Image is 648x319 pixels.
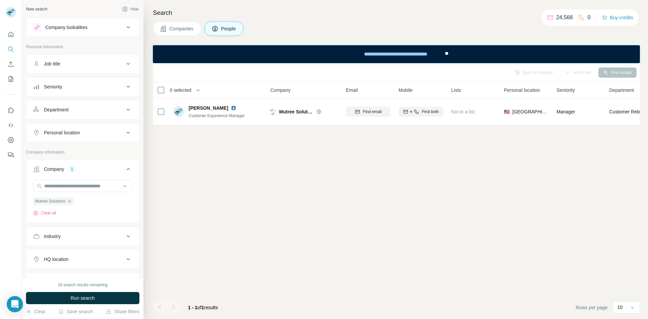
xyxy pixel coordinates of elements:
span: 🇺🇸 [504,108,510,115]
span: Find both [422,109,439,115]
button: Feedback [5,149,16,161]
img: Logo of Mutree Solutions [270,109,276,114]
button: Clear [26,308,45,315]
button: Department [26,102,139,118]
span: Personal location [504,87,540,94]
span: of [197,305,201,310]
span: Rows per page [576,304,607,311]
button: Find both [399,107,443,117]
span: Department [609,87,634,94]
button: Enrich CSV [5,58,16,70]
span: Manager [557,109,575,114]
h4: Search [153,8,640,18]
button: Dashboard [5,134,16,146]
button: Industry [26,228,139,244]
span: Email [346,87,358,94]
div: Department [44,106,69,113]
button: Clear all [33,210,56,216]
button: HQ location [26,251,139,267]
span: Find email [363,109,381,115]
button: Hide [117,4,143,14]
span: Mutree Solutions [35,198,65,204]
span: 1 - 1 [188,305,197,310]
span: Mutree Solutions [279,108,313,115]
p: 24,568 [556,14,573,22]
span: Mobile [399,87,412,94]
span: Companies [169,25,194,32]
div: Job title [44,60,60,67]
button: Company lookalikes [26,19,139,35]
button: Personal location [26,125,139,141]
span: Company [270,87,291,94]
span: Run search [71,295,95,301]
button: Share filters [106,308,139,315]
button: My lists [5,73,16,85]
span: Not in a list [451,109,475,114]
button: Search [5,43,16,55]
div: HQ location [44,256,69,263]
div: 1 [68,166,76,172]
button: Run search [26,292,139,304]
button: Quick start [5,28,16,41]
button: Job title [26,56,139,72]
img: LinkedIn logo [231,105,236,111]
span: 1 [201,305,204,310]
span: Lists [451,87,461,94]
span: People [221,25,237,32]
iframe: Banner [153,45,640,63]
div: New search [26,6,47,12]
span: 0 selected [170,87,191,94]
button: Save search [58,308,93,315]
button: Seniority [26,79,139,95]
div: Industry [44,233,61,240]
span: Seniority [557,87,575,94]
button: Buy credits [602,13,633,22]
div: Company [44,166,64,172]
button: Find email [346,107,390,117]
span: Customer Experience Manager [189,113,245,118]
p: Personal information [26,44,139,50]
div: Open Intercom Messenger [7,296,23,312]
button: Company1 [26,161,139,180]
p: 10 [617,304,623,311]
div: 18 search results remaining [58,282,107,288]
span: [PERSON_NAME] [189,105,228,111]
div: Personal location [44,129,80,136]
img: Avatar [173,106,184,117]
p: 0 [588,14,591,22]
p: Company information [26,149,139,155]
button: Use Surfe on LinkedIn [5,104,16,116]
button: Use Surfe API [5,119,16,131]
span: [GEOGRAPHIC_DATA] [512,108,548,115]
button: Annual revenue ($) [26,274,139,290]
span: results [188,305,218,310]
div: Seniority [44,83,62,90]
div: Company lookalikes [45,24,87,31]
